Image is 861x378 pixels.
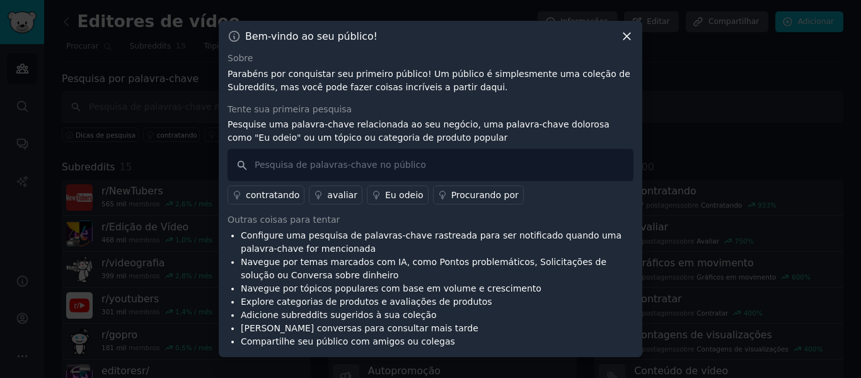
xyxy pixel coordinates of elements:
[327,190,357,200] font: avaliar
[241,297,492,307] font: Explore categorias de produtos e avaliações de produtos
[309,186,362,204] a: avaliar
[245,30,378,42] font: Bem-vindo ao seu público!
[241,323,478,333] font: [PERSON_NAME] conversas para consultar mais tarde
[228,104,352,114] font: Tente sua primeira pesquisa
[246,190,299,200] font: contratando
[385,190,424,200] font: Eu odeio
[228,215,340,225] font: Outras coisas para tentar
[241,230,621,254] font: Configure uma pesquisa de palavras-chave rastreada para ser notificado quando uma palavra-chave f...
[433,186,524,204] a: Procurando por
[241,283,541,293] font: Navegue por tópicos populares com base em volume e crescimento
[241,310,437,320] font: Adicione subreddits sugeridos à sua coleção
[241,336,455,346] font: Compartilhe seu público com amigos ou colegas
[228,119,610,143] font: Pesquise uma palavra-chave relacionada ao seu negócio, uma palavra-chave dolorosa como "Eu odeio"...
[451,190,519,200] font: Procurando por
[367,186,429,204] a: Eu odeio
[228,53,253,63] font: Sobre
[241,257,606,280] font: Navegue por temas marcados com IA, como Pontos problemáticos, Solicitações de solução ou Conversa...
[228,149,633,181] input: Pesquisa de palavras-chave no público
[228,186,304,204] a: contratando
[228,69,630,92] font: Parabéns por conquistar seu primeiro público! Um público é simplesmente uma coleção de Subreddits...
